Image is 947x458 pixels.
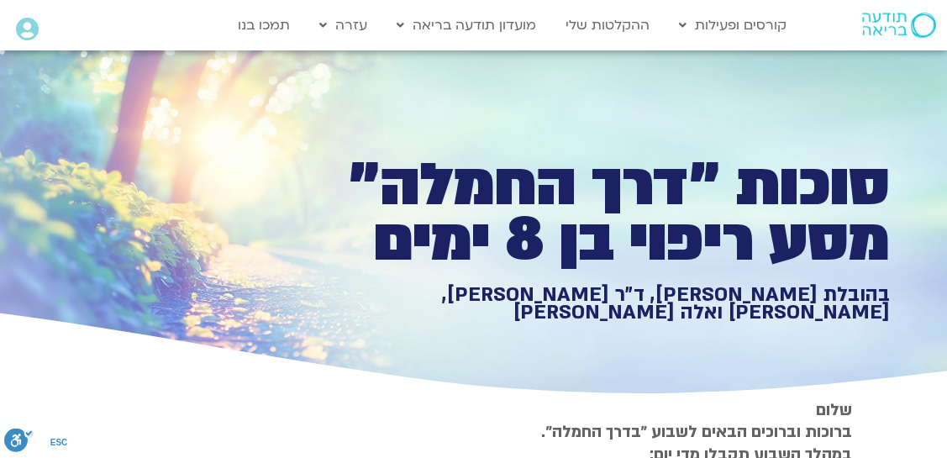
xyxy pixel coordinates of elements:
[388,9,545,41] a: מועדון תודעה בריאה
[557,9,658,41] a: ההקלטות שלי
[816,399,852,421] strong: שלום
[311,9,376,41] a: עזרה
[229,9,298,41] a: תמכו בנו
[862,13,936,38] img: תודעה בריאה
[308,286,890,322] h1: בהובלת [PERSON_NAME], ד״ר [PERSON_NAME], [PERSON_NAME] ואלה [PERSON_NAME]
[671,9,795,41] a: קורסים ופעילות
[308,158,890,268] h1: סוכות ״דרך החמלה״ מסע ריפוי בן 8 ימים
